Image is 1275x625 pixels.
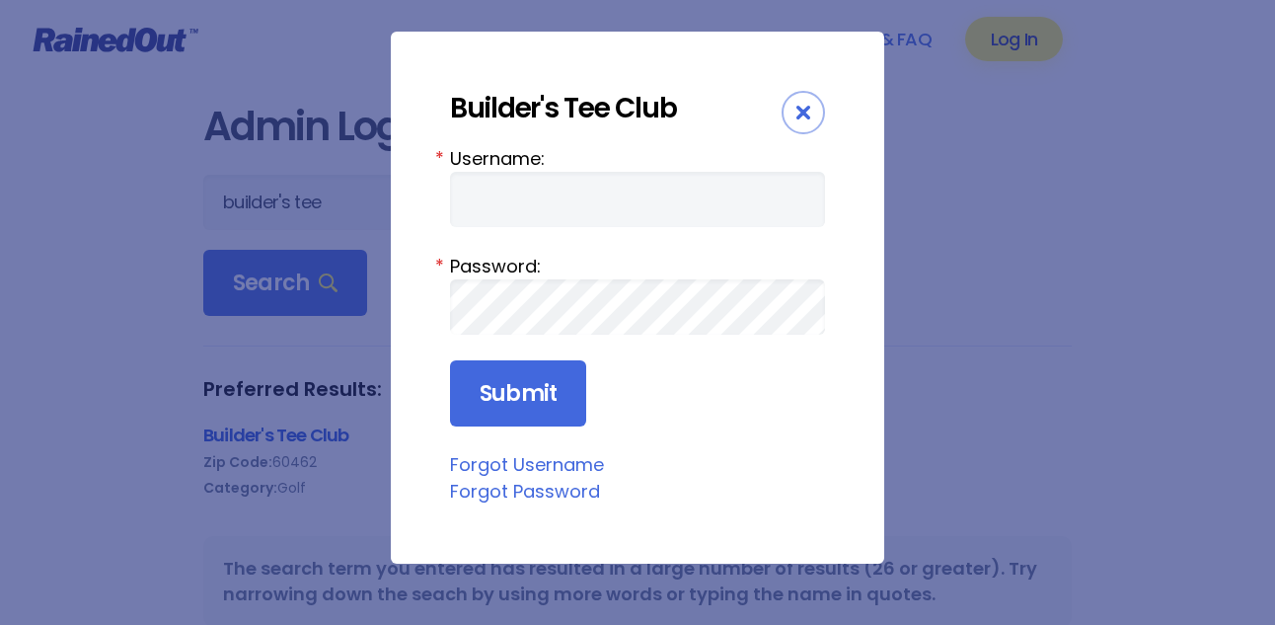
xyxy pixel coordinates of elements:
[450,253,825,279] label: Password:
[450,452,604,477] a: Forgot Username
[782,91,825,134] div: Close
[450,91,782,125] div: Builder's Tee Club
[450,360,586,428] input: Submit
[450,479,600,504] a: Forgot Password
[450,145,825,172] label: Username:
